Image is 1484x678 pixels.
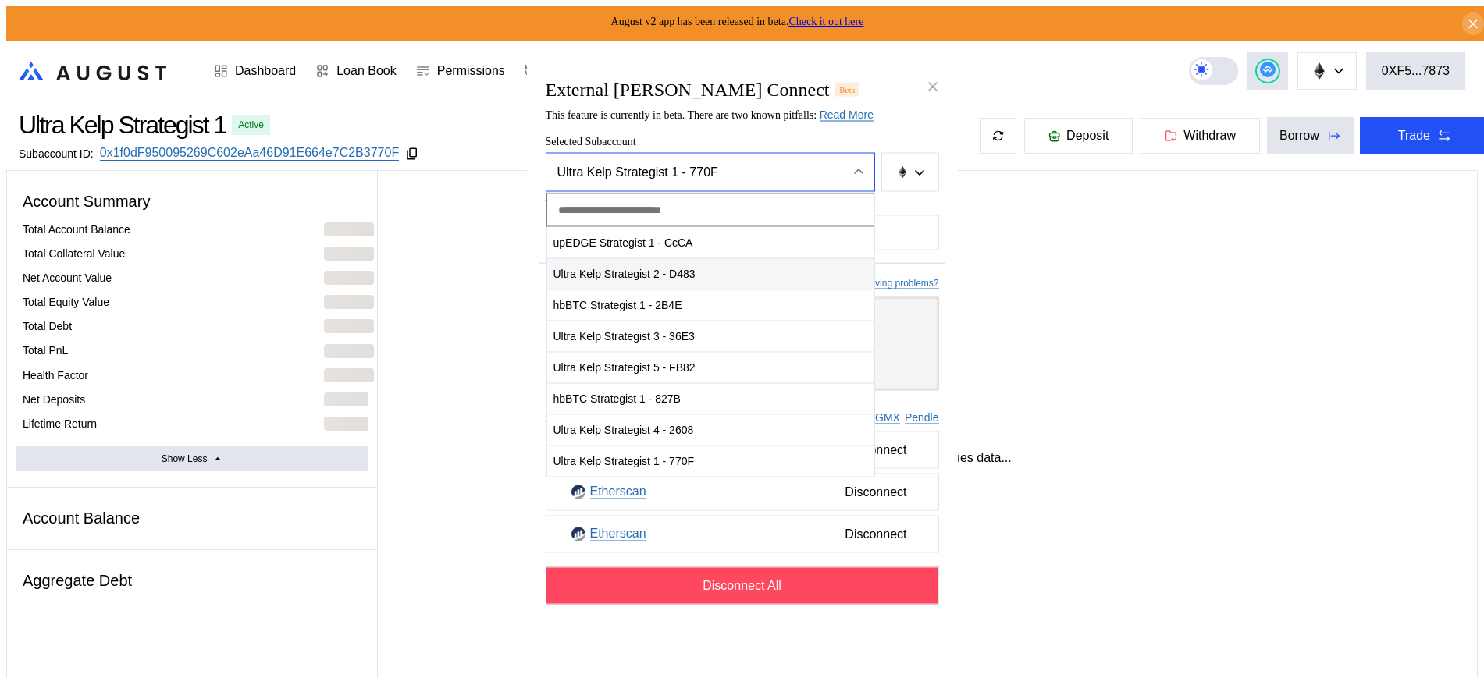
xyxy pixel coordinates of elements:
[788,16,863,27] a: Check it out here
[547,414,874,445] button: Ultra Kelp Strategist 4 - 2608
[23,319,72,333] div: Total Debt
[703,578,781,592] span: Disconnect All
[23,271,112,285] div: Net Account Value
[571,527,585,541] img: Etherscan
[546,152,875,191] button: Close menu
[19,147,94,160] div: Subaccount ID:
[23,343,68,357] div: Total PnL
[547,445,874,477] button: Ultra Kelp Strategist 1 - 770F
[547,321,874,352] button: Ultra Kelp Strategist 3 - 36E3
[835,82,859,96] div: Beta
[838,436,913,463] span: Disconnect
[547,352,874,383] button: Ultra Kelp Strategist 5 - FB82
[590,527,646,541] a: Etherscan
[547,320,874,352] span: Ultra Kelp Strategist 3 - 36E3
[238,119,264,130] div: Active
[23,392,85,406] div: Net Deposits
[16,186,368,217] div: Account Summary
[920,74,945,99] button: close modal
[23,417,97,431] div: Lifetime Return
[336,64,397,78] div: Loan Book
[838,520,913,547] span: Disconnect
[162,453,208,464] div: Show Less
[1183,129,1236,143] span: Withdraw
[546,79,830,100] h2: External [PERSON_NAME] Connect
[546,135,939,147] span: Selected Subaccount
[571,485,585,499] img: Etherscan
[611,16,864,27] span: August v2 app has been released in beta.
[23,247,125,261] div: Total Collateral Value
[546,515,939,552] button: EtherscanEtherscanDisconnect
[1279,129,1319,143] div: Borrow
[547,414,874,445] span: Ultra Kelp Strategist 4 - 2608
[905,411,939,424] a: Pendle
[547,383,874,414] button: hbBTC Strategist 1 - 827B
[547,226,874,258] span: upEDGE Strategist 1 - CcCA
[547,445,874,477] span: Ultra Kelp Strategist 1 - 770F
[16,503,368,534] div: Account Balance
[546,566,939,604] button: Disconnect All
[16,566,368,596] div: Aggregate Debt
[590,485,646,499] a: Etherscan
[547,258,874,289] button: Ultra Kelp Strategist 2 - D483
[547,289,874,321] button: hbBTC Strategist 1 - 2B4E
[546,473,939,510] button: EtherscanEtherscanDisconnect
[547,351,874,383] span: Ultra Kelp Strategist 5 - FB82
[235,64,296,78] div: Dashboard
[1382,64,1450,78] div: 0XF5...7873
[23,368,88,382] div: Health Factor
[437,64,505,78] div: Permissions
[1398,129,1430,143] div: Trade
[820,108,874,121] a: Read More
[19,111,226,140] div: Ultra Kelp Strategist 1
[881,152,939,191] button: chain logo
[863,278,939,289] a: Having problems?
[896,165,909,178] img: chain logo
[546,108,874,120] span: This feature is currently in beta. There are two known pitfalls:
[838,478,913,505] span: Disconnect
[23,295,109,309] div: Total Equity Value
[875,411,900,424] a: GMX
[100,146,399,161] a: 0x1f0dF950095269C602eAa46D91E664e7C2B3770F
[1066,129,1109,143] span: Deposit
[1311,62,1328,80] img: chain logo
[547,227,874,258] button: upEDGE Strategist 1 - CcCA
[23,222,130,236] div: Total Account Balance
[547,289,874,321] span: hbBTC Strategist 1 - 2B4E
[557,165,830,179] div: Ultra Kelp Strategist 1 - 770F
